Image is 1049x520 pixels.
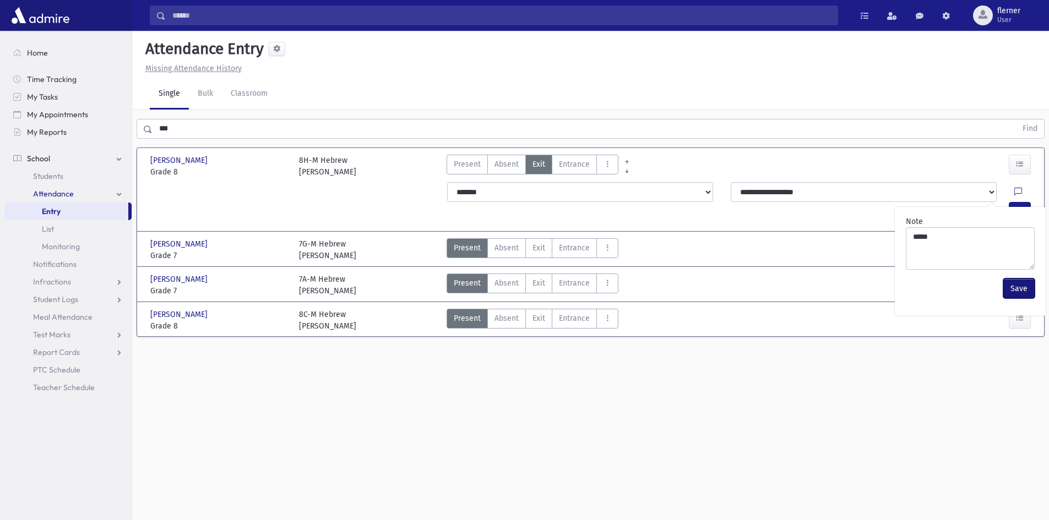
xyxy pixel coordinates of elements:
a: Classroom [222,79,276,110]
span: Test Marks [33,330,70,340]
span: Present [454,313,481,324]
span: Grade 8 [150,320,288,332]
span: Meal Attendance [33,312,93,322]
span: My Tasks [27,92,58,102]
a: Home [4,44,132,62]
div: 8H-M Hebrew [PERSON_NAME] [299,155,356,178]
a: My Tasks [4,88,132,106]
a: Entry [4,202,128,220]
a: Monitoring [4,238,132,255]
span: Absent [494,242,519,254]
h5: Attendance Entry [141,40,264,58]
input: Search [166,6,838,25]
span: [PERSON_NAME] [150,238,210,250]
a: Teacher Schedule [4,379,132,396]
span: Home [27,48,48,58]
span: Absent [494,313,519,324]
a: My Appointments [4,106,132,123]
a: Bulk [189,79,222,110]
span: Entrance [559,242,590,254]
div: 8C-M Hebrew [PERSON_NAME] [299,309,356,332]
span: Exit [532,313,545,324]
u: Missing Attendance History [145,64,242,73]
span: Present [454,277,481,289]
span: Absent [494,158,519,170]
a: Attendance [4,185,132,202]
a: List [4,220,132,238]
button: Find [1016,119,1044,138]
div: AttTypes [447,309,618,332]
span: School [27,154,50,163]
a: PTC Schedule [4,361,132,379]
label: Note [906,216,923,227]
button: Save [1003,278,1035,298]
span: Teacher Schedule [33,382,95,392]
span: Entrance [559,277,590,289]
span: Entrance [559,158,590,170]
span: Student Logs [33,294,78,304]
div: 7A-M Hebrew [PERSON_NAME] [299,273,356,297]
span: Exit [532,277,545,289]
div: AttTypes [447,155,618,178]
span: flerner [997,7,1020,15]
span: Absent [494,277,519,289]
div: AttTypes [447,273,618,297]
a: Missing Attendance History [141,64,242,73]
a: Students [4,167,132,185]
a: Notifications [4,255,132,273]
span: Present [454,242,481,254]
span: User [997,15,1020,24]
div: AttTypes [447,238,618,261]
span: Exit [532,158,545,170]
span: Grade 8 [150,166,288,178]
span: Time Tracking [27,74,77,84]
span: My Appointments [27,110,88,119]
span: Students [33,171,63,181]
div: 7G-M Hebrew [PERSON_NAME] [299,238,356,261]
a: Report Cards [4,343,132,361]
img: AdmirePro [9,4,72,26]
span: Notifications [33,259,77,269]
a: Infractions [4,273,132,291]
span: Attendance [33,189,74,199]
span: Monitoring [42,242,80,251]
span: Exit [532,242,545,254]
a: My Reports [4,123,132,141]
span: [PERSON_NAME] [150,273,210,285]
span: Grade 7 [150,250,288,261]
a: Student Logs [4,291,132,308]
a: Time Tracking [4,70,132,88]
a: School [4,150,132,167]
span: Grade 7 [150,285,288,297]
span: List [42,224,54,234]
a: Meal Attendance [4,308,132,326]
span: Present [454,158,481,170]
span: [PERSON_NAME] [150,155,210,166]
a: Test Marks [4,326,132,343]
span: My Reports [27,127,67,137]
span: [PERSON_NAME] [150,309,210,320]
span: Infractions [33,277,71,287]
a: Single [150,79,189,110]
span: Report Cards [33,347,80,357]
span: PTC Schedule [33,365,80,375]
span: Entry [42,206,61,216]
span: Entrance [559,313,590,324]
